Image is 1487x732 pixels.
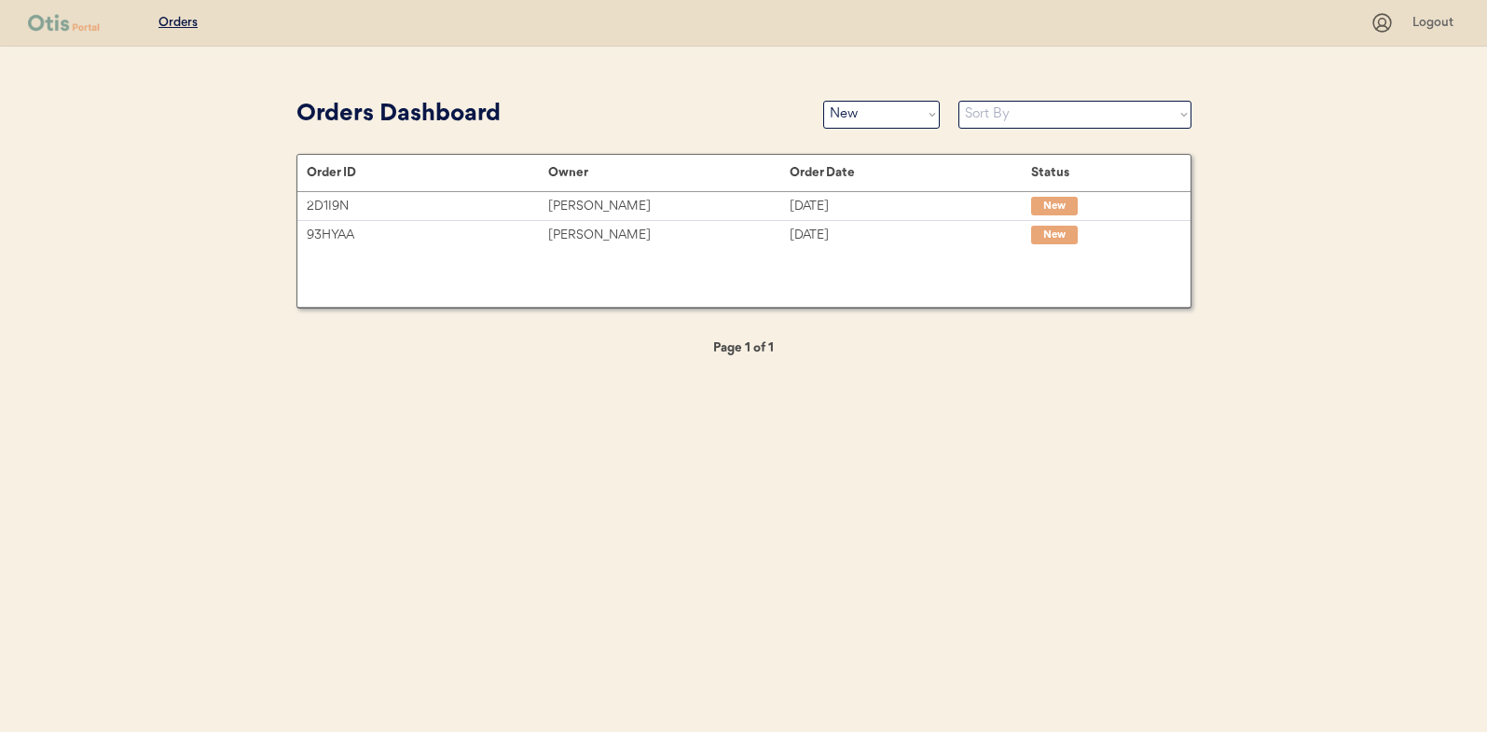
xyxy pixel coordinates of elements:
[307,165,548,180] div: Order ID
[790,225,1031,246] div: [DATE]
[296,97,805,132] div: Orders Dashboard
[158,16,198,29] u: Orders
[307,196,548,217] div: 2D1I9N
[307,225,548,246] div: 93HYAA
[548,165,790,180] div: Owner
[548,196,790,217] div: [PERSON_NAME]
[1031,165,1171,180] div: Status
[790,165,1031,180] div: Order Date
[651,338,837,359] div: Page 1 of 1
[790,196,1031,217] div: [DATE]
[1412,14,1459,33] div: Logout
[548,225,790,246] div: [PERSON_NAME]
